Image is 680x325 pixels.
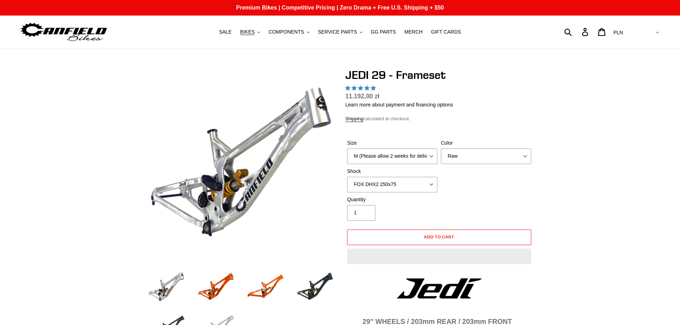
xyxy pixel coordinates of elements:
[568,24,586,40] input: Search
[371,29,396,35] span: GG PARTS
[424,234,455,239] span: Add to cart
[347,196,437,203] label: Quantity
[219,29,232,35] span: SALE
[427,27,465,37] a: GIFT CARDS
[197,267,236,306] img: Load image into Gallery viewer, JEDI 29 - Frameset
[237,27,263,37] button: BIKES
[367,27,399,37] a: GG PARTS
[431,29,461,35] span: GIFT CARDS
[345,93,379,100] span: 11.192,00 zł
[345,115,533,122] div: calculated at checkout.
[347,230,531,245] button: Add to cart
[401,27,426,37] a: MERCH
[148,70,333,254] img: JEDI 29 - Frameset
[268,29,304,35] span: COMPONENTS
[347,168,437,175] label: Shock
[318,29,357,35] span: SERVICE PARTS
[147,267,186,306] img: Load image into Gallery viewer, JEDI 29 - Frameset
[345,102,453,108] a: Learn more about payment and financing options
[441,139,531,147] label: Color
[215,27,235,37] a: SALE
[265,27,313,37] button: COMPONENTS
[240,29,255,35] span: BIKES
[296,267,335,306] img: Load image into Gallery viewer, JEDI 29 - Frameset
[246,267,285,306] img: Load image into Gallery viewer, JEDI 29 - Frameset
[314,27,365,37] button: SERVICE PARTS
[345,85,377,91] span: 5.00 stars
[347,139,437,147] label: Size
[345,116,363,122] a: Shipping
[19,21,108,43] img: Canfield Bikes
[404,29,423,35] span: MERCH
[345,68,533,82] h1: JEDI 29 - Frameset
